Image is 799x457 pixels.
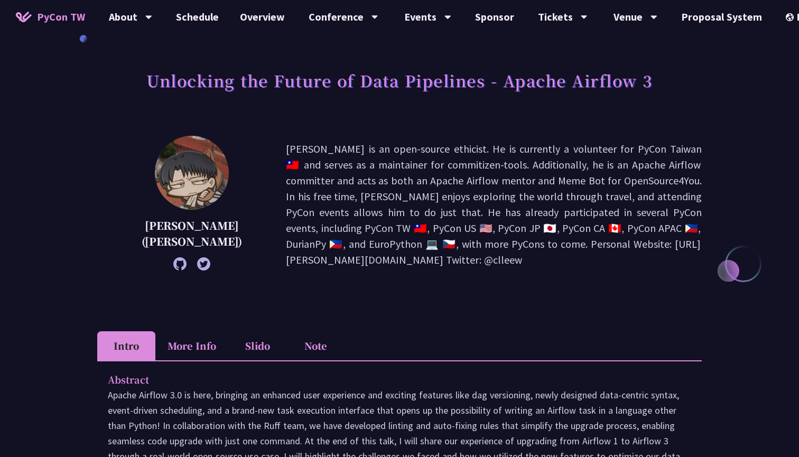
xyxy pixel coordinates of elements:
li: More Info [155,331,228,360]
li: Note [286,331,345,360]
h1: Unlocking the Future of Data Pipelines - Apache Airflow 3 [146,64,653,96]
p: [PERSON_NAME] ([PERSON_NAME]) [124,218,259,249]
li: Slido [228,331,286,360]
img: 李唯 (Wei Lee) [155,136,229,210]
span: PyCon TW [37,9,85,25]
img: Home icon of PyCon TW 2025 [16,12,32,22]
p: Abstract [108,372,670,387]
a: PyCon TW [5,4,96,30]
li: Intro [97,331,155,360]
p: [PERSON_NAME] is an open-source ethicist. He is currently a volunteer for PyCon Taiwan 🇹🇼 and ser... [286,141,702,268]
img: Locale Icon [786,13,796,21]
